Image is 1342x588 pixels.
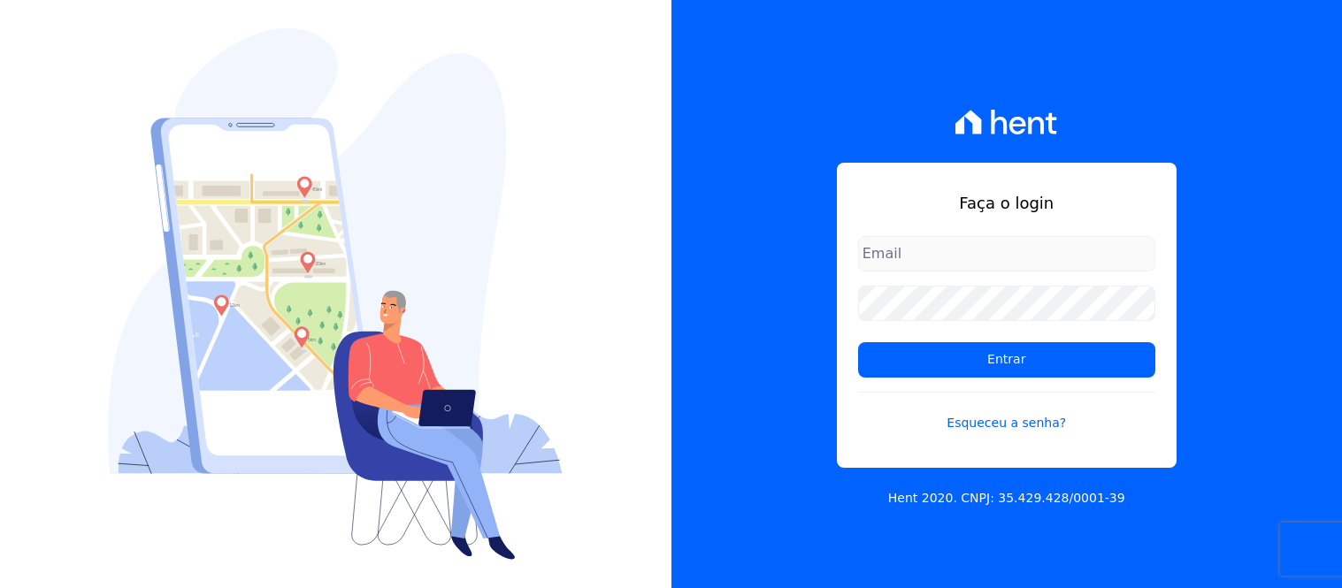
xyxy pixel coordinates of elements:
h1: Faça o login [858,191,1155,215]
a: Esqueceu a senha? [858,392,1155,432]
p: Hent 2020. CNPJ: 35.429.428/0001-39 [888,489,1125,508]
img: Login [108,28,563,560]
input: Email [858,236,1155,271]
input: Entrar [858,342,1155,378]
